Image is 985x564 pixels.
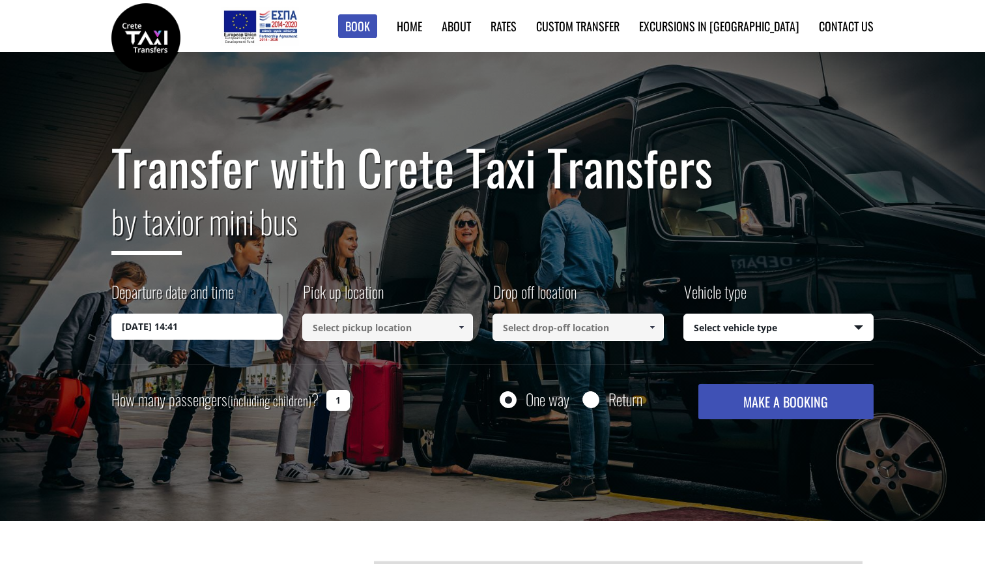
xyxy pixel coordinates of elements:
[111,194,874,265] h2: or mini bus
[536,18,620,35] a: Custom Transfer
[684,314,874,342] span: Select vehicle type
[491,18,517,35] a: Rates
[639,18,799,35] a: Excursions in [GEOGRAPHIC_DATA]
[819,18,874,35] a: Contact us
[698,384,874,419] button: MAKE A BOOKING
[526,391,569,408] label: One way
[111,280,234,314] label: Departure date and time
[451,314,472,341] a: Show All Items
[397,18,422,35] a: Home
[111,3,180,72] img: Crete Taxi Transfers | Safe Taxi Transfer Services from to Heraklion Airport, Chania Airport, Ret...
[493,280,577,314] label: Drop off location
[302,314,474,341] input: Select pickup location
[111,196,182,255] span: by taxi
[683,280,747,314] label: Vehicle type
[111,140,874,194] h1: Transfer with Crete Taxi Transfers
[302,280,384,314] label: Pick up location
[221,7,299,46] img: e-bannersEUERDF180X90.jpg
[227,391,311,410] small: (including children)
[442,18,471,35] a: About
[493,314,664,341] input: Select drop-off location
[338,14,377,38] a: Book
[641,314,663,341] a: Show All Items
[111,384,319,416] label: How many passengers ?
[608,391,642,408] label: Return
[111,29,180,43] a: Crete Taxi Transfers | Safe Taxi Transfer Services from to Heraklion Airport, Chania Airport, Ret...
